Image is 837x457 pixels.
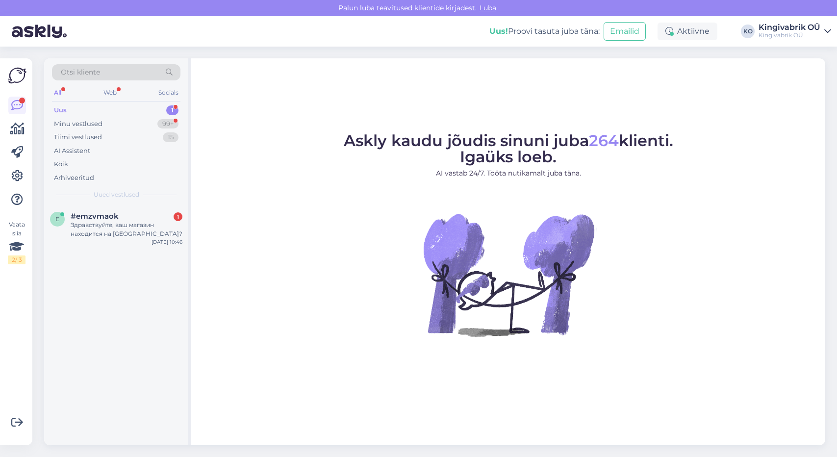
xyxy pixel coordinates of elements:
div: Kingivabrik OÜ [759,31,820,39]
p: AI vastab 24/7. Tööta nutikamalt juba täna. [344,168,673,178]
div: Vaata siia [8,220,25,264]
div: Здравствуйте, ваш магазин находится на [GEOGRAPHIC_DATA]? [71,221,182,238]
span: #emzvmaok [71,212,119,221]
div: Web [101,86,119,99]
div: Proovi tasuta juba täna: [489,25,600,37]
div: 2 / 3 [8,255,25,264]
div: Tiimi vestlused [54,132,102,142]
img: No Chat active [420,186,597,363]
span: Otsi kliente [61,67,100,77]
span: 264 [589,131,619,150]
span: Luba [477,3,499,12]
div: 99+ [157,119,178,129]
a: Kingivabrik OÜKingivabrik OÜ [759,24,831,39]
div: [DATE] 10:46 [152,238,182,246]
div: Kõik [54,159,68,169]
span: e [55,215,59,223]
b: Uus! [489,26,508,36]
span: Uued vestlused [94,190,139,199]
div: 1 [174,212,182,221]
div: Kingivabrik OÜ [759,24,820,31]
img: Askly Logo [8,66,26,85]
div: Uus [54,105,67,115]
div: Aktiivne [658,23,717,40]
div: KO [741,25,755,38]
button: Emailid [604,22,646,41]
div: AI Assistent [54,146,90,156]
span: Askly kaudu jõudis sinuni juba klienti. Igaüks loeb. [344,131,673,166]
div: Minu vestlused [54,119,102,129]
div: 1 [166,105,178,115]
div: Socials [156,86,180,99]
div: Arhiveeritud [54,173,94,183]
div: 15 [163,132,178,142]
div: All [52,86,63,99]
